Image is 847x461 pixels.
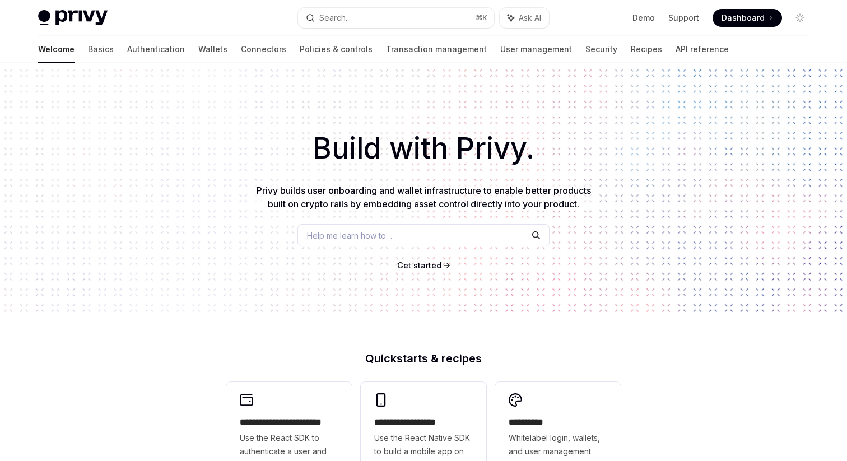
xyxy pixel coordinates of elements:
[500,36,572,63] a: User management
[18,127,829,170] h1: Build with Privy.
[631,36,662,63] a: Recipes
[386,36,487,63] a: Transaction management
[241,36,286,63] a: Connectors
[307,230,392,241] span: Help me learn how to…
[257,185,591,209] span: Privy builds user onboarding and wallet infrastructure to enable better products built on crypto ...
[127,36,185,63] a: Authentication
[38,10,108,26] img: light logo
[632,12,655,24] a: Demo
[397,260,441,271] a: Get started
[585,36,617,63] a: Security
[300,36,373,63] a: Policies & controls
[676,36,729,63] a: API reference
[791,9,809,27] button: Toggle dark mode
[713,9,782,27] a: Dashboard
[226,353,621,364] h2: Quickstarts & recipes
[198,36,227,63] a: Wallets
[319,11,351,25] div: Search...
[500,8,549,28] button: Ask AI
[88,36,114,63] a: Basics
[519,12,541,24] span: Ask AI
[298,8,494,28] button: Search...⌘K
[668,12,699,24] a: Support
[397,260,441,270] span: Get started
[722,12,765,24] span: Dashboard
[38,36,75,63] a: Welcome
[476,13,487,22] span: ⌘ K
